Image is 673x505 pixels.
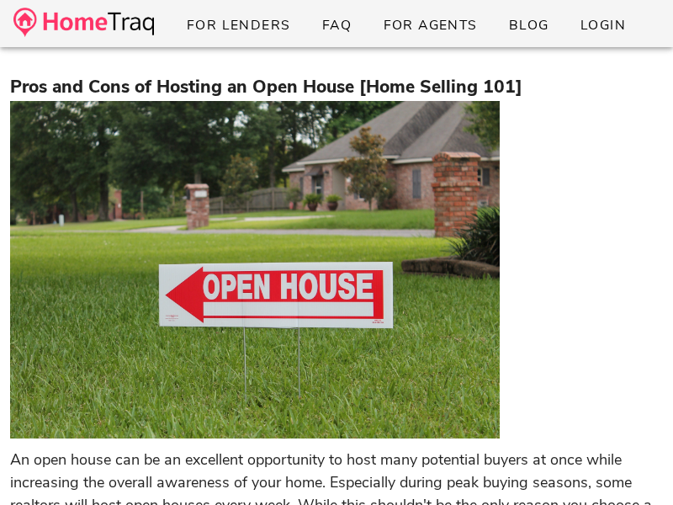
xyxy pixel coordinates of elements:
span: FAQ [321,16,352,35]
span: Login [580,16,626,35]
a: For Agents [368,10,490,40]
iframe: Chat Widget [589,424,673,505]
span: For Agents [382,16,477,35]
a: Blog [495,10,563,40]
a: Login [566,10,639,40]
a: For Lenders [172,10,305,40]
span: For Lenders [186,16,291,35]
h3: Pros and Cons of Hosting an Open House [Home Selling 101] [10,74,663,101]
a: FAQ [308,10,366,40]
span: Blog [508,16,549,35]
img: desktop-logo.34a1112.png [13,8,154,37]
img: dc40b7f0-22c6-11eb-ba14-552468e9115a-openhouse.jpg [10,101,500,439]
